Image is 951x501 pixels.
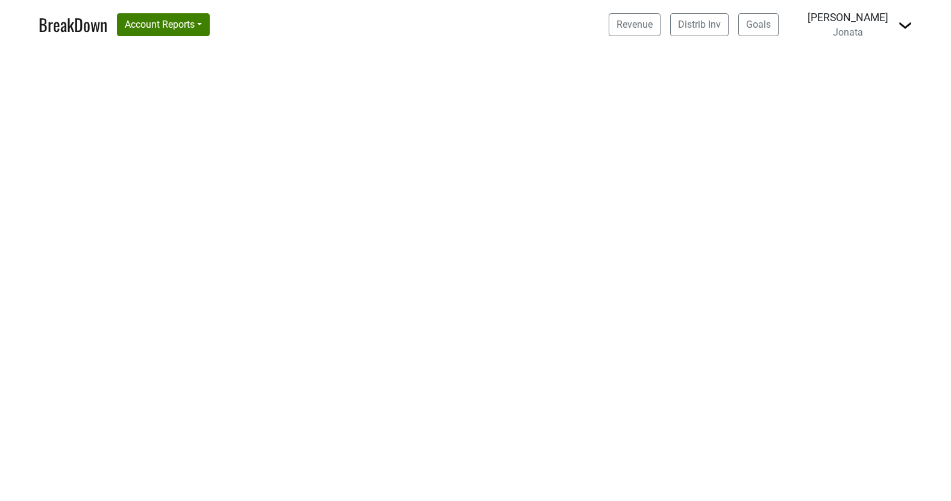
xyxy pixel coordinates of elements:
div: [PERSON_NAME] [808,10,888,25]
span: Jonata [833,27,863,38]
a: BreakDown [39,12,107,37]
img: Dropdown Menu [898,18,912,33]
a: Revenue [609,13,661,36]
a: Goals [738,13,779,36]
button: Account Reports [117,13,210,36]
a: Distrib Inv [670,13,729,36]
